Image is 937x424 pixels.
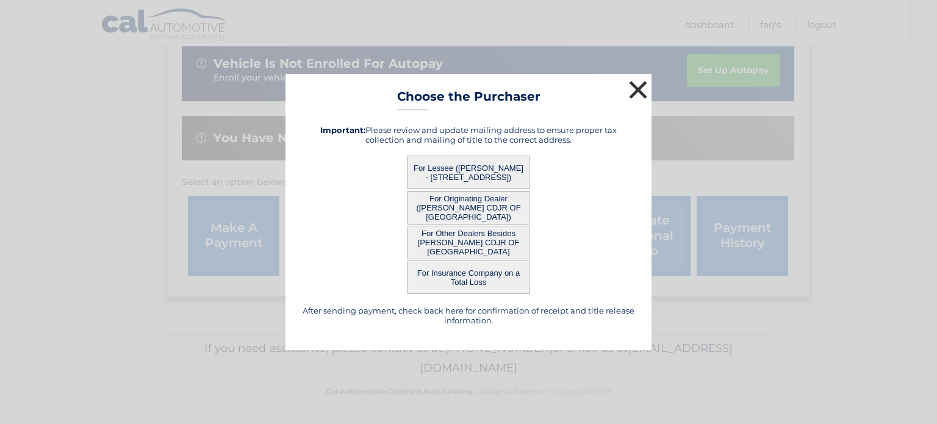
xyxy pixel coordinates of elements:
[397,89,540,110] h3: Choose the Purchaser
[407,191,530,225] button: For Originating Dealer ([PERSON_NAME] CDJR OF [GEOGRAPHIC_DATA])
[407,261,530,294] button: For Insurance Company on a Total Loss
[320,125,365,135] strong: Important:
[301,306,636,325] h5: After sending payment, check back here for confirmation of receipt and title release information.
[407,156,530,189] button: For Lessee ([PERSON_NAME] - [STREET_ADDRESS])
[301,125,636,145] h5: Please review and update mailing address to ensure proper tax collection and mailing of title to ...
[407,226,530,259] button: For Other Dealers Besides [PERSON_NAME] CDJR OF [GEOGRAPHIC_DATA]
[626,77,650,102] button: ×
